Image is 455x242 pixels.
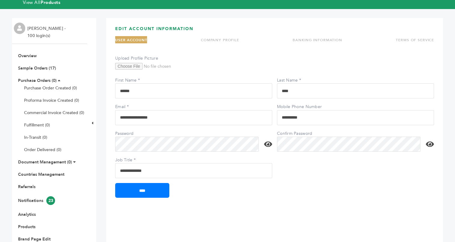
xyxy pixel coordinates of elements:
[24,147,61,153] a: Order Delivered (0)
[18,198,55,203] a: Notifications23
[18,78,57,83] a: Purchase Orders (0)
[293,38,342,42] a: BANKING INFORMATION
[115,104,157,110] label: Email
[277,77,319,83] label: Last Name
[18,53,37,59] a: Overview
[115,55,158,61] label: Upload Profile Picture
[18,65,56,71] a: Sample Orders (17)
[277,104,322,110] label: Mobile Phone Number
[14,23,25,34] img: profile.png
[115,38,147,42] a: USER ACCOUNT
[277,131,319,137] label: Confirm Password
[24,98,79,103] a: Proforma Invoice Created (0)
[201,38,239,42] a: COMPANY PROFILE
[24,135,47,140] a: In-Transit (0)
[24,122,50,128] a: Fulfillment (0)
[18,172,64,177] a: Countries Management
[115,26,434,36] h3: EDIT ACCOUNT INFORMATION
[18,184,35,190] a: Referrals
[396,38,434,42] a: TERMS OF SERVICE
[18,236,51,242] a: Brand Page Edit
[18,212,36,217] a: Analytics
[18,159,72,165] a: Document Management (0)
[115,77,157,83] label: First Name
[27,25,67,39] li: [PERSON_NAME] - 100 login(s)
[24,110,84,116] a: Commercial Invoice Created (0)
[24,85,77,91] a: Purchase Order Created (0)
[115,131,157,137] label: Password
[115,157,157,163] label: Job Title
[46,196,55,205] span: 23
[18,224,35,230] a: Products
